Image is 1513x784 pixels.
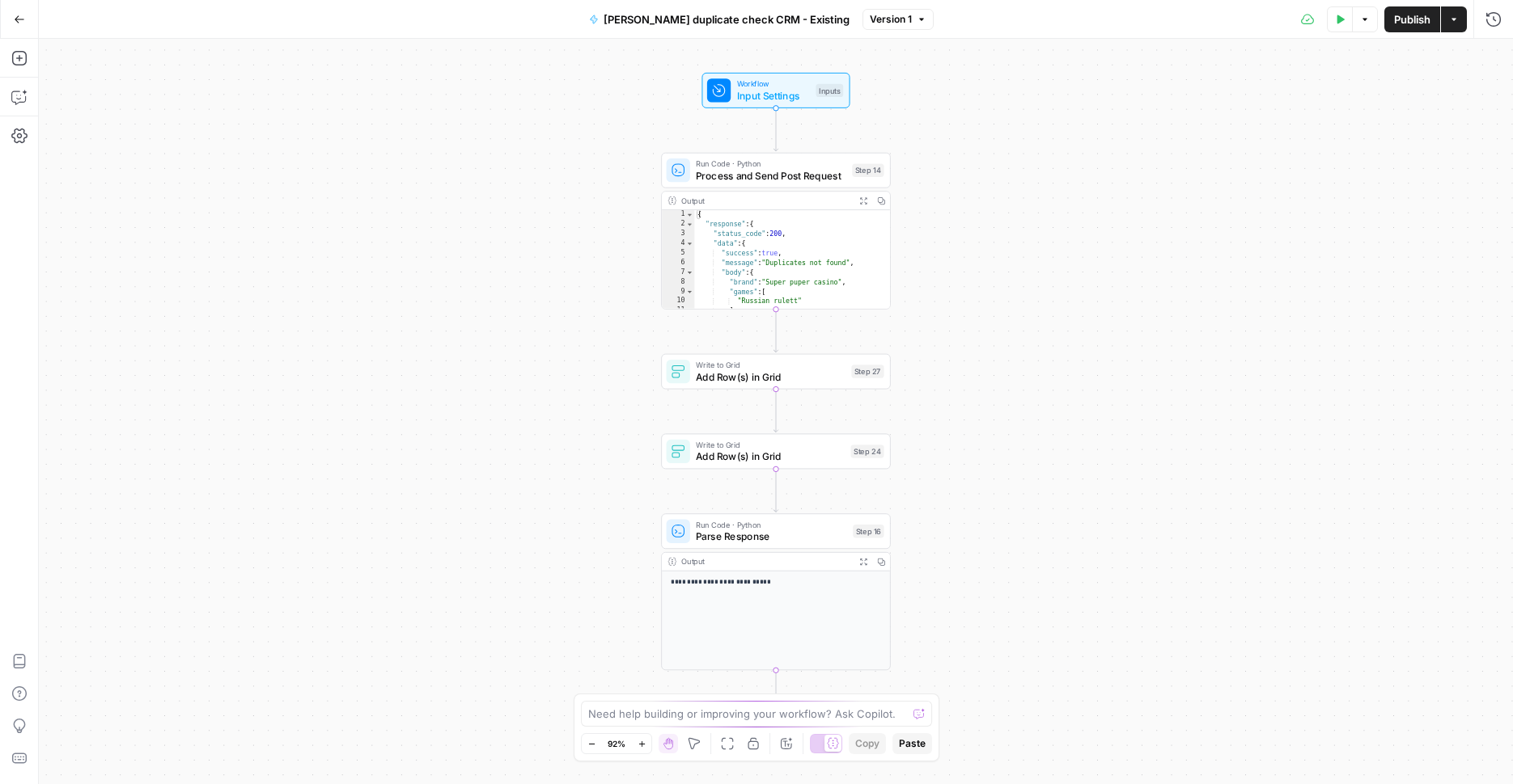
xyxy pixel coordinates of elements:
span: 92% [608,737,625,750]
div: 2 [662,220,694,230]
span: Workflow [737,78,811,90]
span: Copy [855,736,879,751]
span: Toggle code folding, rows 9 through 11 [685,287,693,297]
button: Publish [1384,6,1440,32]
button: Version 1 [862,9,934,30]
div: Output [681,195,850,207]
div: 5 [662,249,694,259]
span: Toggle code folding, rows 4 through 18 [685,239,693,249]
div: 1 [662,210,694,220]
div: 3 [662,230,694,239]
span: Run Code · Python [696,158,846,170]
span: Write to Grid [696,359,845,371]
button: Copy [849,733,886,754]
span: Parse Response [696,529,847,543]
div: Step 27 [851,365,884,377]
span: Toggle code folding, rows 1 through 31 [685,210,693,220]
g: Edge from step_14 to step_27 [773,310,778,352]
span: Write to Grid [696,439,845,451]
div: Step 16 [853,525,884,537]
span: Add Row(s) in Grid [696,369,845,384]
div: 11 [662,306,694,316]
span: Publish [1394,11,1430,27]
div: WorkflowInput SettingsInputs [661,73,891,108]
div: Write to GridAdd Row(s) in GridStep 27 [661,354,891,390]
div: Step 24 [850,445,884,457]
div: 9 [662,287,694,297]
span: Toggle code folding, rows 2 through 19 [685,220,693,230]
g: Edge from step_24 to step_16 [773,469,778,512]
button: [PERSON_NAME] duplicate check CRM - Existing [579,6,859,32]
g: Edge from step_16 to end [773,670,778,713]
g: Edge from start to step_14 [773,108,778,151]
div: 4 [662,239,694,249]
span: Version 1 [870,12,912,27]
div: 10 [662,297,694,306]
div: Step 14 [852,163,884,176]
span: [PERSON_NAME] duplicate check CRM - Existing [604,11,850,27]
span: Add Row(s) in Grid [696,449,845,464]
div: Output [681,555,850,567]
div: Inputs [816,84,843,97]
span: Toggle code folding, rows 7 through 17 [685,268,693,277]
span: Run Code · Python [696,519,847,531]
span: Process and Send Post Request [696,168,846,183]
button: Paste [892,733,932,754]
span: Input Settings [737,88,811,103]
div: 6 [662,259,694,268]
div: 8 [662,277,694,287]
div: Write to GridAdd Row(s) in GridStep 24 [661,433,891,469]
div: Run Code · PythonProcess and Send Post RequestStep 14Output{ "response":{ "status_code":200, "dat... [661,153,891,310]
div: 7 [662,268,694,277]
g: Edge from step_27 to step_24 [773,390,778,432]
span: Paste [899,736,926,751]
